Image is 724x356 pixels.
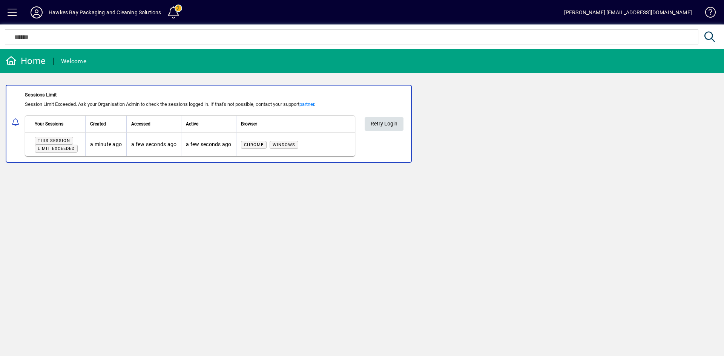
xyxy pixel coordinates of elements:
[35,120,63,128] span: Your Sessions
[371,118,397,130] span: Retry Login
[38,146,75,151] span: Limit exceeded
[25,91,355,99] div: Sessions Limit
[564,6,692,18] div: [PERSON_NAME] [EMAIL_ADDRESS][DOMAIN_NAME]
[186,120,198,128] span: Active
[126,133,181,156] td: a few seconds ago
[273,142,295,147] span: Windows
[6,55,46,67] div: Home
[699,2,715,26] a: Knowledge Base
[365,117,403,131] button: Retry Login
[131,120,150,128] span: Accessed
[25,6,49,19] button: Profile
[244,142,264,147] span: Chrome
[241,120,257,128] span: Browser
[25,101,355,108] div: Session Limit Exceeded. Ask your Organisation Admin to check the sessions logged in. If that's no...
[299,101,314,107] a: partner
[49,6,161,18] div: Hawkes Bay Packaging and Cleaning Solutions
[85,133,126,156] td: a minute ago
[61,55,86,67] div: Welcome
[90,120,106,128] span: Created
[181,133,236,156] td: a few seconds ago
[38,138,70,143] span: This session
